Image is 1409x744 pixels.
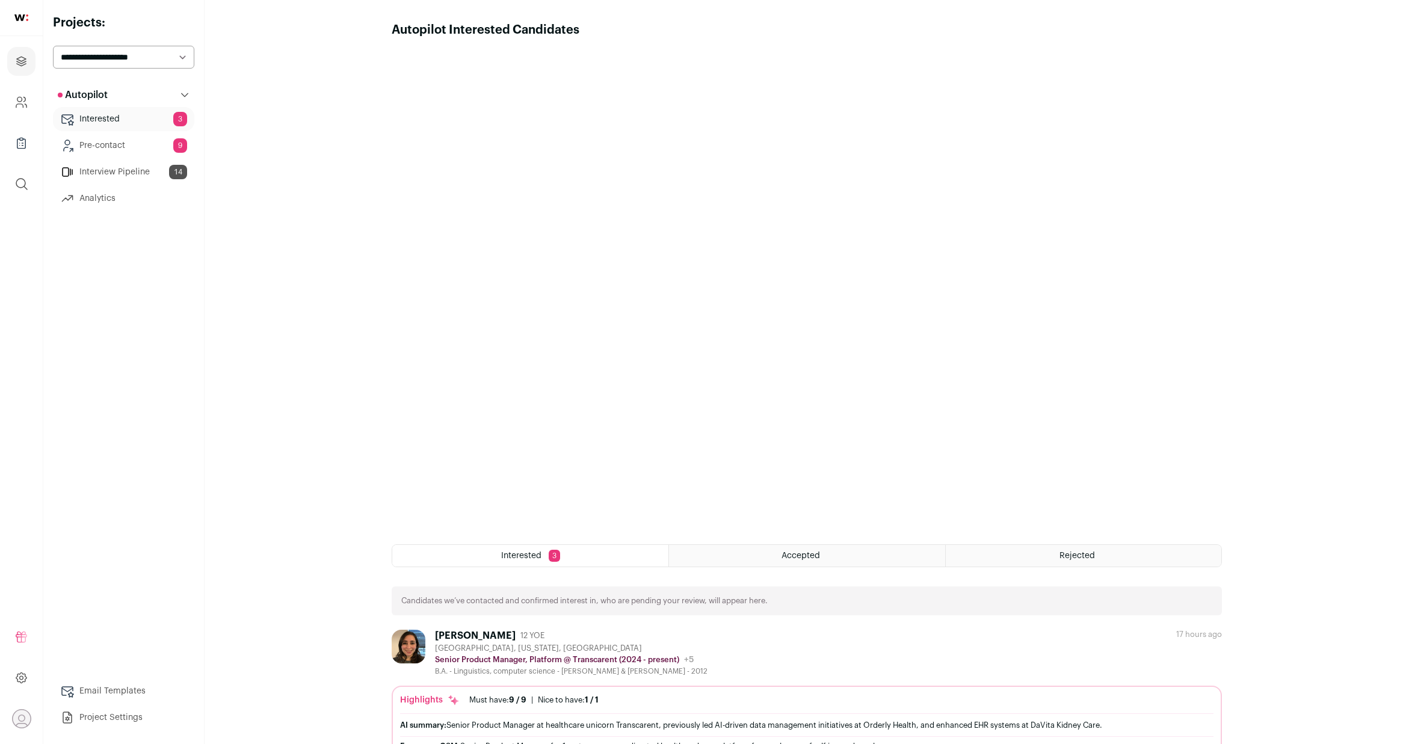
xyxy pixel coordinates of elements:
span: 12 YOE [520,631,544,641]
span: Accepted [782,552,820,560]
div: Senior Product Manager at healthcare unicorn Transcarent, previously led AI-driven data managemen... [400,719,1213,731]
a: Pre-contact9 [53,134,194,158]
div: [PERSON_NAME] [435,630,516,642]
h2: Projects: [53,14,194,31]
a: Project Settings [53,706,194,730]
a: Company Lists [7,129,35,158]
div: 17 hours ago [1176,630,1222,639]
a: Rejected [946,545,1221,567]
span: 1 / 1 [585,696,599,704]
div: Highlights [400,694,460,706]
a: Accepted [669,545,945,567]
span: 3 [173,112,187,126]
h1: Autopilot Interested Candidates [392,22,579,38]
a: Analytics [53,186,194,211]
span: 14 [169,165,187,179]
button: Open dropdown [12,709,31,728]
p: Autopilot [58,88,108,102]
span: 9 [173,138,187,153]
a: Interview Pipeline14 [53,160,194,184]
div: [GEOGRAPHIC_DATA], [US_STATE], [GEOGRAPHIC_DATA] [435,644,708,653]
button: Autopilot [53,83,194,107]
img: 3fb33466c67c0b4eb9d07b584c0a1d8d6937f16f13e3ef73f600c3f2afc8f25d [392,630,425,663]
div: B.A. - Linguistics, computer science - [PERSON_NAME] & [PERSON_NAME] - 2012 [435,666,708,676]
a: Interested3 [53,107,194,131]
p: Candidates we’ve contacted and confirmed interest in, who are pending your review, will appear here. [401,596,768,606]
a: Email Templates [53,679,194,703]
span: AI summary: [400,721,446,729]
p: Senior Product Manager, Platform @ Transcarent (2024 - present) [435,655,679,665]
img: wellfound-shorthand-0d5821cbd27db2630d0214b213865d53afaa358527fdda9d0ea32b1df1b89c2c.svg [14,14,28,21]
div: Must have: [469,695,526,705]
span: 9 / 9 [509,696,526,704]
span: +5 [684,656,694,664]
a: Company and ATS Settings [7,88,35,117]
span: Rejected [1059,552,1095,560]
ul: | [469,695,599,705]
div: Nice to have: [538,695,599,705]
span: 3 [549,550,560,562]
a: Projects [7,47,35,76]
iframe: Autopilot Interested [392,38,1222,530]
span: Interested [501,552,541,560]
